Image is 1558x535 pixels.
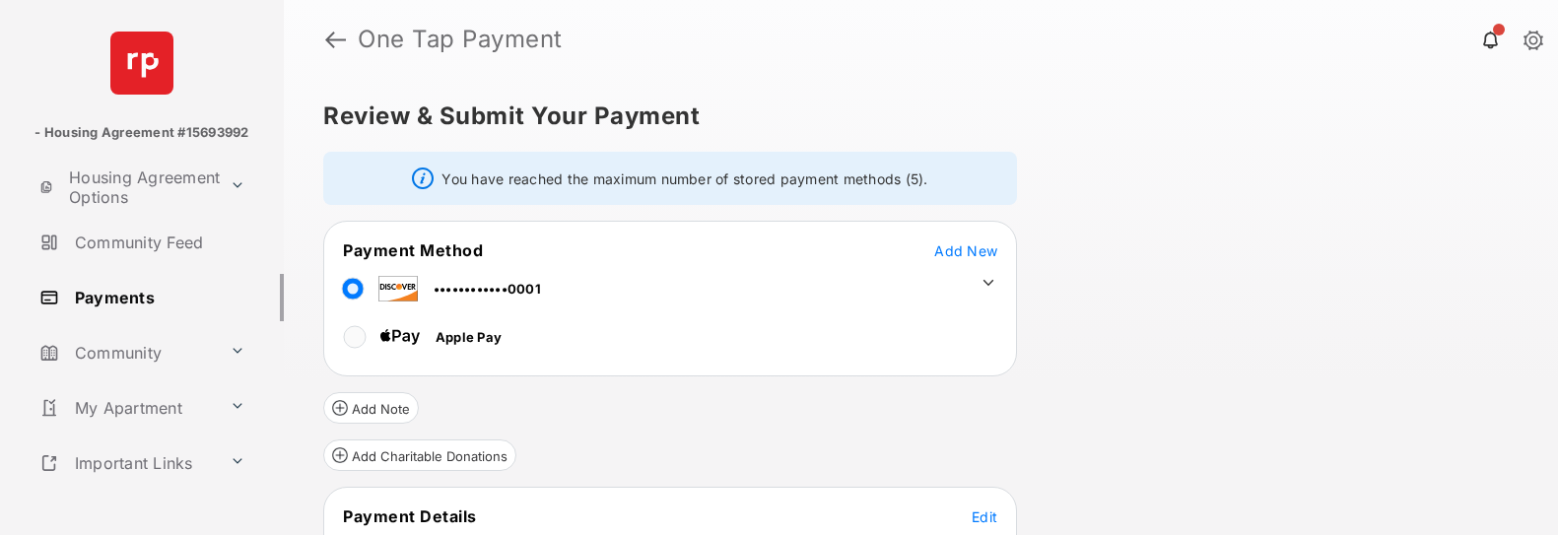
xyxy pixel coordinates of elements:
[934,242,997,259] span: Add New
[323,439,516,471] button: Add Charitable Donations
[972,508,997,525] span: Edit
[343,240,483,260] span: Payment Method
[323,152,1017,205] div: You have reached the maximum number of stored payment methods (5).
[32,219,284,266] a: Community Feed
[34,123,248,143] p: - Housing Agreement #15693992
[32,329,222,376] a: Community
[434,281,541,297] span: ••••••••••••0001
[32,384,222,432] a: My Apartment
[323,104,1503,128] h5: Review & Submit Your Payment
[110,32,173,95] img: svg+xml;base64,PHN2ZyB4bWxucz0iaHR0cDovL3d3dy53My5vcmcvMjAwMC9zdmciIHdpZHRoPSI2NCIgaGVpZ2h0PSI2NC...
[323,392,419,424] button: Add Note
[972,506,997,526] button: Edit
[32,439,222,487] a: Important Links
[32,274,284,321] a: Payments
[436,329,502,345] span: Apple Pay
[934,240,997,260] button: Add New
[358,28,563,51] strong: One Tap Payment
[343,506,477,526] span: Payment Details
[32,164,222,211] a: Housing Agreement Options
